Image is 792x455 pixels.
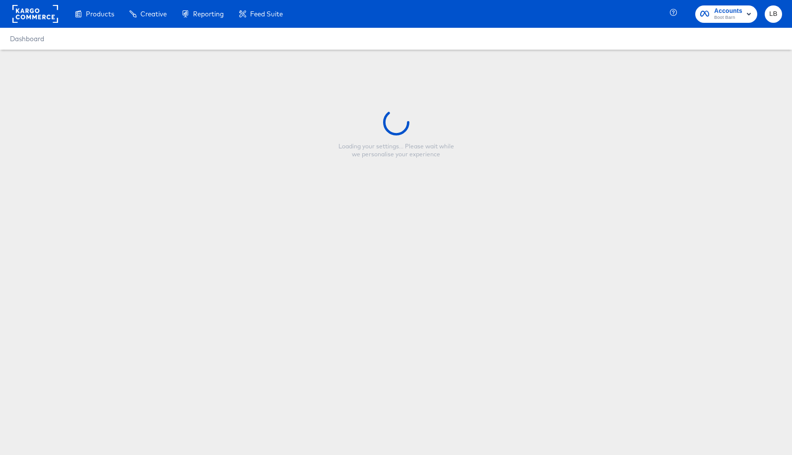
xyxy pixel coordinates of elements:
span: Accounts [714,6,742,16]
button: LB [765,5,782,23]
div: Loading your settings... Please wait while we personalise your experience [334,142,458,158]
span: LB [769,8,778,20]
span: Creative [140,10,167,18]
span: Reporting [193,10,224,18]
span: Boot Barn [714,14,742,22]
a: Dashboard [10,35,44,43]
button: AccountsBoot Barn [695,5,757,23]
span: Feed Suite [250,10,283,18]
span: Products [86,10,114,18]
